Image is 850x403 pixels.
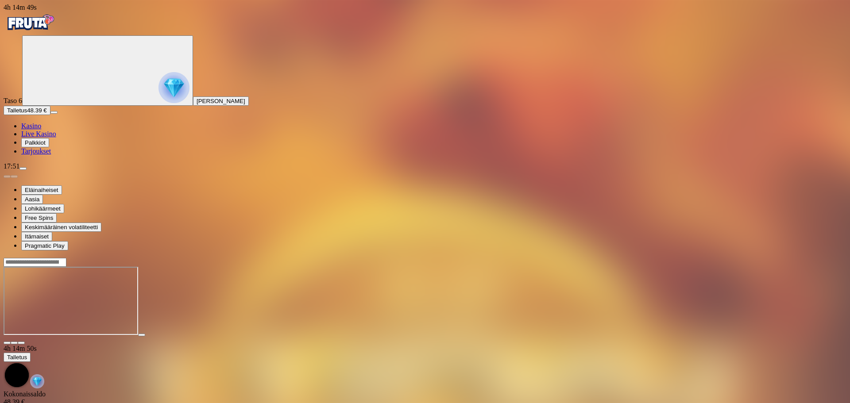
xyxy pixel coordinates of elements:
[21,223,101,232] button: Keskimääräinen volatiliteetti
[18,342,25,344] button: fullscreen icon
[11,175,18,178] button: next slide
[4,27,57,35] a: Fruta
[11,342,18,344] button: chevron-down icon
[21,147,51,155] span: Tarjoukset
[4,162,19,170] span: 17:51
[4,342,11,344] button: close icon
[21,130,56,138] a: poker-chip iconLive Kasino
[21,138,49,147] button: reward iconPalkkiot
[4,175,11,178] button: prev slide
[4,12,57,34] img: Fruta
[4,97,22,104] span: Taso 6
[25,205,61,212] span: Lohikäärmeet
[21,232,52,241] button: Itämaiset
[25,233,49,240] span: Itämaiset
[21,185,62,195] button: Eläinaiheiset
[25,187,58,193] span: Eläinaiheiset
[25,139,46,146] span: Palkkiot
[7,107,27,114] span: Talletus
[158,72,189,103] img: reward progress
[27,107,46,114] span: 48.39 €
[4,106,50,115] button: Talletusplus icon48.39 €
[21,213,57,223] button: Free Spins
[21,204,64,213] button: Lohikäärmeet
[21,122,41,130] a: diamond iconKasino
[4,345,846,390] div: Game menu
[4,345,37,352] span: user session time
[25,224,98,230] span: Keskimääräinen volatiliteetti
[7,354,27,361] span: Talletus
[4,258,66,267] input: Search
[4,12,846,155] nav: Primary
[19,167,27,170] button: menu
[22,35,193,106] button: reward progress
[21,147,51,155] a: gift-inverted iconTarjoukset
[25,242,65,249] span: Pragmatic Play
[25,196,39,203] span: Aasia
[21,122,41,130] span: Kasino
[21,195,43,204] button: Aasia
[50,111,58,114] button: menu
[138,334,145,336] button: play icon
[25,215,53,221] span: Free Spins
[4,353,31,362] button: Talletus
[30,374,44,388] img: reward-icon
[193,96,249,106] button: [PERSON_NAME]
[197,98,245,104] span: [PERSON_NAME]
[21,130,56,138] span: Live Kasino
[4,4,37,11] span: user session time
[21,241,68,250] button: Pragmatic Play
[4,267,138,335] iframe: Lucky Dragons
